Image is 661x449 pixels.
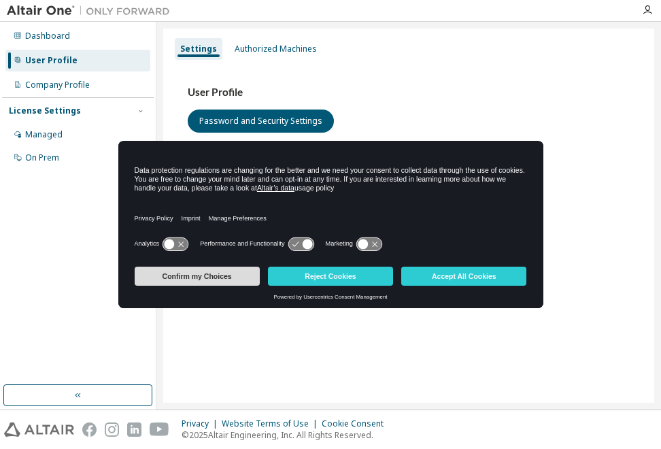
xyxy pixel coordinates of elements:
[182,429,392,441] p: © 2025 Altair Engineering, Inc. All Rights Reserved.
[180,44,217,54] div: Settings
[25,80,90,90] div: Company Profile
[188,86,630,99] h3: User Profile
[9,105,81,116] div: License Settings
[150,422,169,437] img: youtube.svg
[188,110,334,133] button: Password and Security Settings
[127,422,141,437] img: linkedin.svg
[105,422,119,437] img: instagram.svg
[4,422,74,437] img: altair_logo.svg
[182,418,222,429] div: Privacy
[235,44,317,54] div: Authorized Machines
[25,55,78,66] div: User Profile
[25,31,70,41] div: Dashboard
[25,129,63,140] div: Managed
[322,418,392,429] div: Cookie Consent
[7,4,177,18] img: Altair One
[82,422,97,437] img: facebook.svg
[25,152,59,163] div: On Prem
[222,418,322,429] div: Website Terms of Use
